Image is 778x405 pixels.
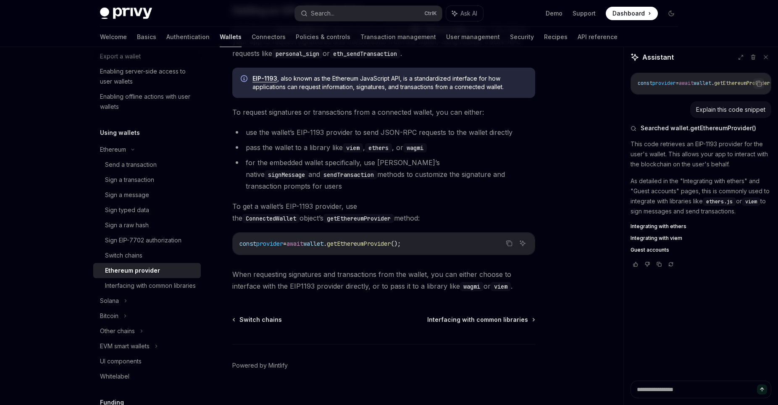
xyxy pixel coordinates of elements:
p: As detailed in the "Integrating with ethers" and "Guest accounts" pages, this is commonly used to... [631,176,771,216]
button: Send message [757,384,767,394]
span: provider [652,80,676,87]
span: (); [391,240,401,247]
div: Search... [311,8,334,18]
a: User management [446,27,500,47]
div: Ethereum [100,145,126,155]
span: Interfacing with common libraries [427,316,528,324]
div: Switch chains [105,250,142,260]
span: To request signatures or transactions from a connected wallet, you can either: [232,106,535,118]
a: Enabling server-side access to user wallets [93,64,201,89]
code: eth_sendTransaction [330,49,400,58]
span: Switch chains [239,316,282,324]
a: Integrating with viem [631,235,771,242]
span: To get a wallet’s EIP-1193 provider, use the object’s method: [232,200,535,224]
div: Solana [100,296,119,306]
span: . [711,80,714,87]
div: Explain this code snippet [696,105,765,114]
code: sendTransaction [320,170,377,179]
span: const [239,240,256,247]
a: Send a transaction [93,157,201,172]
span: When requesting signatures and transactions from the wallet, you can either choose to interface w... [232,268,535,292]
a: Recipes [544,27,568,47]
a: Powered by Mintlify [232,361,288,370]
li: pass the wallet to a library like , , or [232,142,535,153]
div: Whitelabel [100,371,129,381]
div: Ethereum provider [105,266,160,276]
span: wallet [303,240,323,247]
a: Security [510,27,534,47]
a: Interfacing with common libraries [93,278,201,293]
img: dark logo [100,8,152,19]
a: Guest accounts [631,247,771,253]
span: wallet [694,80,711,87]
a: Switch chains [93,248,201,263]
a: Transaction management [360,27,436,47]
span: = [676,80,679,87]
a: Policies & controls [296,27,350,47]
a: Authentication [166,27,210,47]
span: getEthereumProvider [327,240,391,247]
a: Sign EIP-7702 authorization [93,233,201,248]
span: = [283,240,286,247]
span: await [679,80,694,87]
span: Ctrl K [424,10,437,17]
a: API reference [578,27,618,47]
a: Ethereum provider [93,263,201,278]
div: Send a transaction [105,160,157,170]
div: Sign a raw hash [105,220,149,230]
span: getEthereumProvider [714,80,770,87]
span: ethers.js [706,198,733,205]
code: getEthereumProvider [323,214,394,223]
span: , also known as the Ethereum JavaScript API, is a standardized interface for how applications can... [252,74,527,91]
a: Demo [546,9,562,18]
div: Bitcoin [100,311,118,321]
a: Connectors [252,27,286,47]
button: Toggle dark mode [665,7,678,20]
span: Searched wallet.getEthereumProvider() [641,124,756,132]
a: EIP-1193 [252,75,277,82]
div: Enabling offline actions with user wallets [100,92,196,112]
span: Integrating with ethers [631,223,686,230]
a: Sign a message [93,187,201,202]
span: Integrating with viem [631,235,682,242]
button: Ask AI [517,238,528,249]
p: This code retrieves an EIP-1193 provider for the user's wallet. This allows your app to interact ... [631,139,771,169]
code: viem [343,143,363,153]
a: Wallets [220,27,242,47]
div: Enabling server-side access to user wallets [100,66,196,87]
li: for the embedded wallet specifically, use [PERSON_NAME]’s native and methods to customize the sig... [232,157,535,192]
div: Sign a transaction [105,175,154,185]
a: Basics [137,27,156,47]
code: wagmi [403,143,427,153]
a: Support [573,9,596,18]
span: provider [256,240,283,247]
svg: Info [241,75,249,84]
span: Assistant [642,52,674,62]
code: ConnectedWallet [242,214,300,223]
button: Copy the contents from the code block [753,78,764,89]
span: Guest accounts [631,247,669,253]
a: Whitelabel [93,369,201,384]
code: wagmi [460,282,484,291]
button: Searched wallet.getEthereumProvider() [631,124,771,132]
h5: Using wallets [100,128,140,138]
div: Sign a message [105,190,149,200]
a: Interfacing with common libraries [427,316,534,324]
div: Sign typed data [105,205,149,215]
div: Other chains [100,326,135,336]
button: Ask AI [446,6,483,21]
span: . [323,240,327,247]
a: Sign a transaction [93,172,201,187]
code: personal_sign [272,49,323,58]
div: Interfacing with common libraries [105,281,196,291]
a: Integrating with ethers [631,223,771,230]
span: Ask AI [460,9,477,18]
span: await [286,240,303,247]
a: Enabling offline actions with user wallets [93,89,201,114]
span: const [638,80,652,87]
a: Dashboard [606,7,658,20]
li: use the wallet’s EIP-1193 provider to send JSON-RPC requests to the wallet directly [232,126,535,138]
div: UI components [100,356,142,366]
button: Search...CtrlK [295,6,442,21]
a: UI components [93,354,201,369]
